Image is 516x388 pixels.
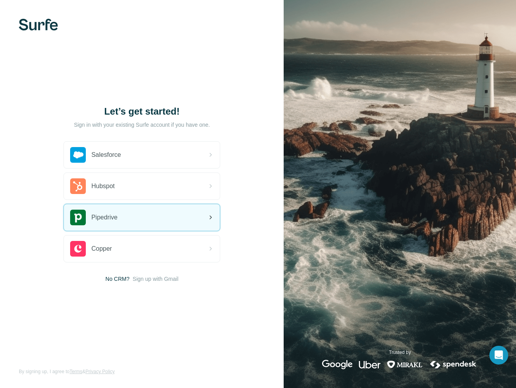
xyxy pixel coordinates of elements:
span: Pipedrive [91,213,118,222]
img: spendesk's logo [429,360,478,369]
a: Privacy Policy [85,369,115,374]
img: hubspot's logo [70,178,86,194]
button: Sign up with Gmail [133,275,179,283]
p: Sign in with your existing Surfe account if you have one. [74,121,210,129]
img: google's logo [322,360,353,369]
div: Open Intercom Messenger [489,346,508,365]
img: salesforce's logo [70,147,86,163]
span: Hubspot [91,181,115,191]
img: copper's logo [70,241,86,257]
span: By signing up, I agree to & [19,368,115,375]
span: No CRM? [105,275,129,283]
img: pipedrive's logo [70,210,86,225]
p: Trusted by [389,349,411,356]
img: mirakl's logo [387,360,423,369]
span: Salesforce [91,150,121,160]
span: Copper [91,244,112,253]
h1: Let’s get started! [63,105,220,118]
img: uber's logo [359,360,380,369]
img: Surfe's logo [19,19,58,31]
a: Terms [69,369,82,374]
